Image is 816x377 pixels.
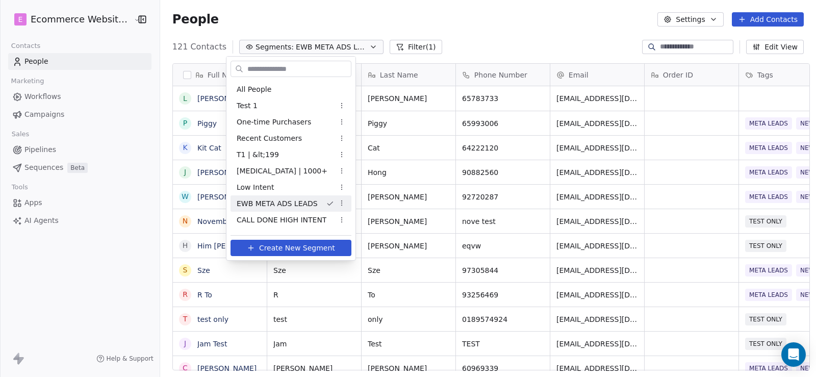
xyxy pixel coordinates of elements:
[237,231,325,242] span: CALL DONE LOW INTENT
[259,243,335,254] span: Create New Segment
[237,149,279,160] span: T1 | &lt;199
[237,198,318,209] span: EWB META ADS LEADS
[237,100,258,111] span: Test 1
[237,117,311,128] span: One-time Purchasers
[237,84,271,95] span: All People
[237,215,326,225] span: CALL DONE HIGH INTENT
[231,240,351,256] button: Create New Segment
[237,182,274,193] span: Low Intent
[231,81,351,310] div: Suggestions
[237,133,302,144] span: Recent Customers
[237,166,327,177] span: [MEDICAL_DATA] | 1000+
